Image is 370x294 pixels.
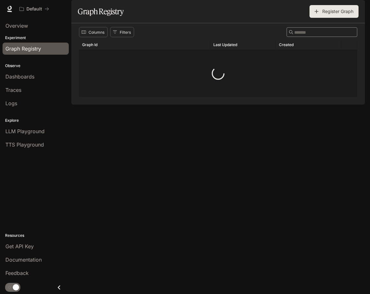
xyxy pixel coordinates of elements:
[82,42,97,47] div: Graph Id
[110,27,134,37] button: Show filters
[17,3,52,15] button: All workspaces
[310,5,359,18] button: Register Graph
[287,27,357,37] div: Search
[79,27,108,37] button: Select columns
[78,5,124,18] h1: Graph Registry
[279,42,294,47] div: Created
[26,6,42,12] p: Default
[213,42,237,47] div: Last Updated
